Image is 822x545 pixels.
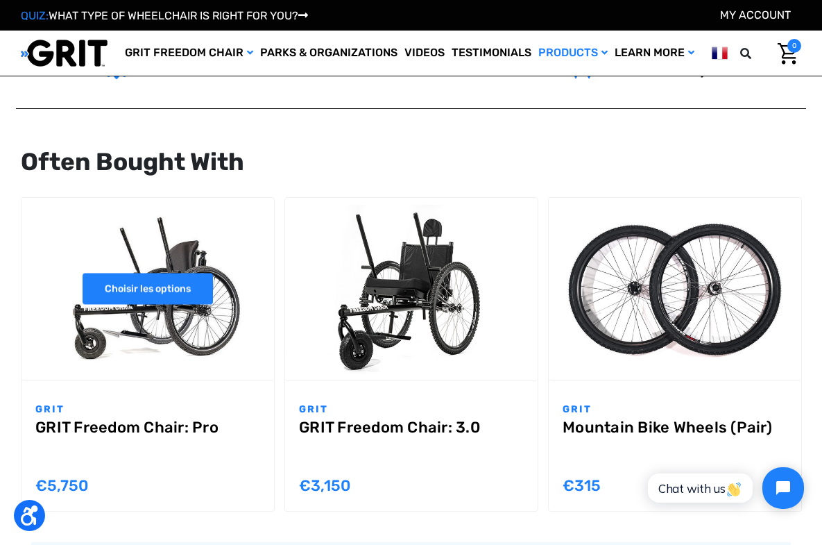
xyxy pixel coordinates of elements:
span: €‌315 [563,476,601,495]
a: Parks & Organizations [257,31,401,76]
img: fr.png [712,44,728,62]
img: GRIT Freedom Chair: 3.0 [285,205,538,374]
a: GRIT Freedom Chair: 3.0,$2,995.00 [299,419,524,469]
span: QUIZ: [21,9,49,22]
a: GRIT Freedom Chair: 3.0,$2,995.00 [285,198,538,381]
a: Choisir les options [83,274,213,305]
input: Search [760,39,767,68]
span: €‌3,150 [299,476,350,495]
img: GRIT Freedom Chair Pro: the Pro model shown including contoured Invacare Matrx seatback, Spinergy... [22,205,274,374]
a: Products [535,31,611,76]
p: GRIT [35,402,260,417]
span: 0 [787,39,801,53]
img: Cart [778,43,798,65]
a: Learn More [611,31,698,76]
iframe: Tidio Chat [633,455,816,521]
a: Mountain Bike Wheels (Pair),$299.00 [563,419,787,469]
a: Mountain Bike Wheels (Pair),$299.00 [549,198,801,381]
a: Videos [401,31,448,76]
div: Often Bought With [21,144,801,181]
a: GRIT Freedom Chair: Pro,$5,495.00 [22,198,274,381]
a: Compte [720,8,791,22]
a: QUIZ:WHAT TYPE OF WHEELCHAIR IS RIGHT FOR YOU? [21,9,308,22]
a: GRIT Freedom Chair [121,31,257,76]
p: GRIT [299,402,524,417]
p: GRIT [563,402,787,417]
a: GRIT Freedom Chair: Pro,$5,495.00 [35,419,260,469]
img: GRIT All-Terrain Wheelchair and Mobility Equipment [21,39,108,67]
span: €‌5,750 [35,476,88,495]
a: Testimonials [448,31,535,76]
img: Mountain Bike Wheels (Pair) [549,205,801,374]
a: Panier avec 0 article [767,39,801,68]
